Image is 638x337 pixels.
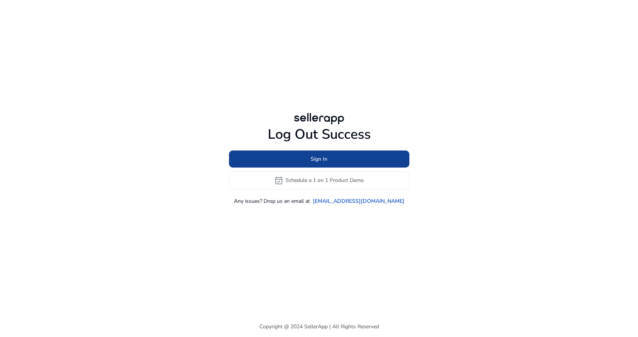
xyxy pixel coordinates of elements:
[229,171,409,190] button: event_availableSchedule a 1 on 1 Product Demo
[229,150,409,168] button: Sign In
[313,197,404,205] a: [EMAIL_ADDRESS][DOMAIN_NAME]
[234,197,310,205] p: Any issues? Drop us an email at
[229,126,409,143] h1: Log Out Success
[311,155,327,163] span: Sign In
[274,176,283,185] span: event_available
